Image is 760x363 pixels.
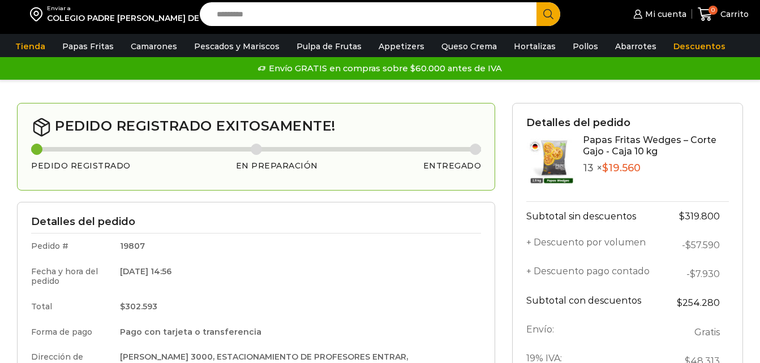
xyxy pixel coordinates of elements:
td: [DATE] 14:56 [112,259,482,294]
a: 0 Carrito [698,1,749,28]
td: Gratis [664,318,729,347]
th: Envío: [526,318,663,347]
td: Total [31,294,112,319]
bdi: 7.930 [690,269,720,279]
td: 19807 [112,234,482,259]
a: Pescados y Mariscos [188,36,285,57]
span: $ [679,211,685,222]
h3: Detalles del pedido [31,216,481,228]
bdi: 19.560 [602,162,641,174]
a: Camarones [125,36,183,57]
h3: Pedido registrado [31,161,131,171]
td: Forma de pago [31,319,112,345]
a: Appetizers [373,36,430,57]
a: Papas Fritas Wedges – Corte Gajo - Caja 10 kg [583,135,716,156]
img: address-field-icon.svg [30,5,47,24]
h3: Detalles del pedido [526,117,729,129]
bdi: 319.800 [679,211,720,222]
span: $ [677,297,682,308]
a: Pollos [567,36,604,57]
a: Papas Fritas [57,36,119,57]
span: Carrito [718,8,749,20]
span: Mi cuenta [642,8,686,20]
a: Abarrotes [609,36,662,57]
bdi: 254.280 [677,297,720,308]
a: Tienda [10,36,51,57]
a: Descuentos [668,36,731,57]
th: + Descuento pago contado [526,260,663,288]
td: Pedido # [31,234,112,259]
td: - [664,260,729,288]
a: Queso Crema [436,36,503,57]
span: $ [690,269,695,279]
a: Pulpa de Frutas [291,36,367,57]
p: 13 × [583,162,729,175]
span: $ [685,240,691,250]
bdi: 57.590 [685,240,720,250]
span: $ [120,301,125,312]
td: Fecha y hora del pedido [31,259,112,294]
span: 0 [709,6,718,15]
a: Hortalizas [508,36,561,57]
h3: Entregado [423,161,482,171]
td: Pago con tarjeta o transferencia [112,319,482,345]
h2: Pedido registrado exitosamente! [31,117,481,137]
th: + Descuento por volumen [526,231,663,260]
a: Mi cuenta [630,3,686,25]
span: $ [602,162,608,174]
td: - [664,231,729,260]
div: Enviar a [47,5,249,12]
h3: En preparación [236,161,318,171]
button: Search button [536,2,560,26]
div: COLEGIO PADRE [PERSON_NAME] DE LOS ANDES [47,12,249,24]
th: Subtotal sin descuentos [526,201,663,231]
bdi: 302.593 [120,301,157,312]
th: Subtotal con descuentos [526,288,663,317]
